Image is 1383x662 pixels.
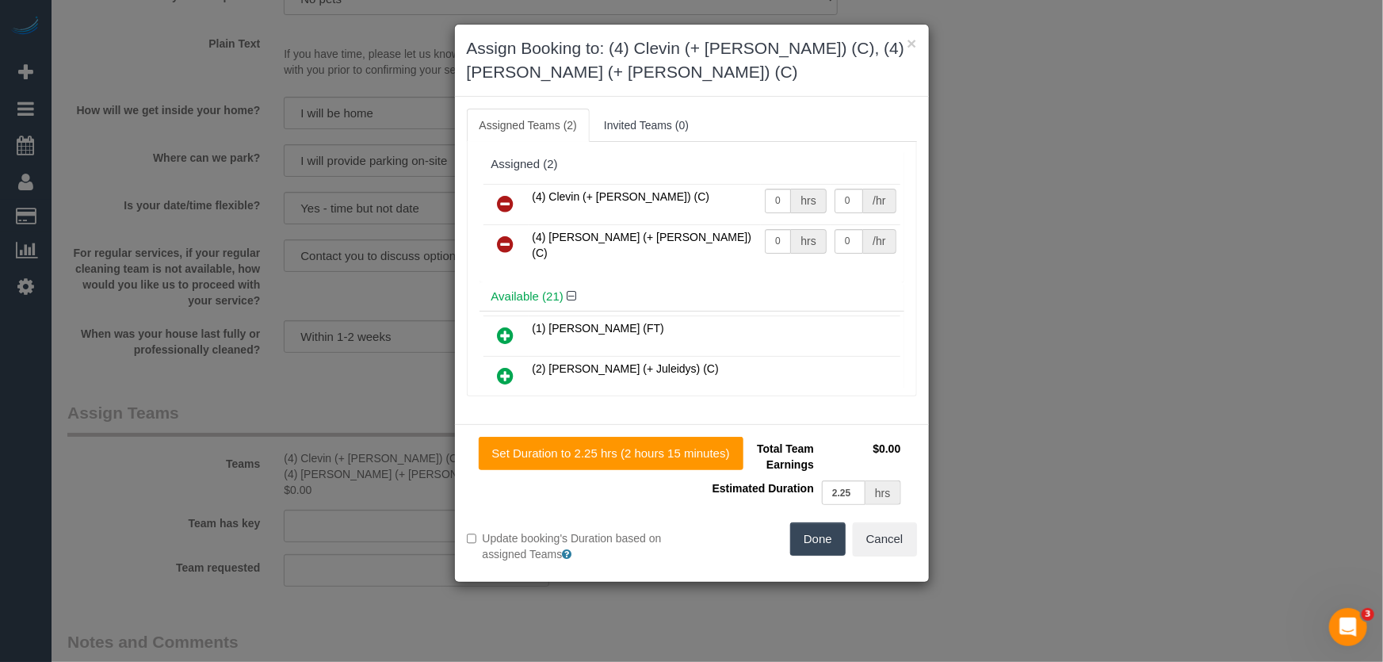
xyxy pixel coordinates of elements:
[467,530,680,562] label: Update booking's Duration based on assigned Teams
[467,36,917,84] h3: Assign Booking to: (4) Clevin (+ [PERSON_NAME]) (C), (4) [PERSON_NAME] (+ [PERSON_NAME]) (C)
[533,362,719,375] span: (2) [PERSON_NAME] (+ Juleidys) (C)
[853,522,917,556] button: Cancel
[467,109,590,142] a: Assigned Teams (2)
[791,189,826,213] div: hrs
[713,482,814,495] span: Estimated Duration
[865,480,900,505] div: hrs
[907,35,916,52] button: ×
[533,190,710,203] span: (4) Clevin (+ [PERSON_NAME]) (C)
[1362,608,1374,621] span: 3
[533,322,664,335] span: (1) [PERSON_NAME] (FT)
[818,437,905,476] td: $0.00
[491,158,892,171] div: Assigned (2)
[791,229,826,254] div: hrs
[790,522,846,556] button: Done
[591,109,701,142] a: Invited Teams (0)
[863,229,896,254] div: /hr
[704,437,818,476] td: Total Team Earnings
[479,437,743,470] button: Set Duration to 2.25 hrs (2 hours 15 minutes)
[467,534,477,544] input: Update booking's Duration based on assigned Teams
[533,231,752,259] span: (4) [PERSON_NAME] (+ [PERSON_NAME]) (C)
[491,290,892,304] h4: Available (21)
[1329,608,1367,646] iframe: Intercom live chat
[863,189,896,213] div: /hr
